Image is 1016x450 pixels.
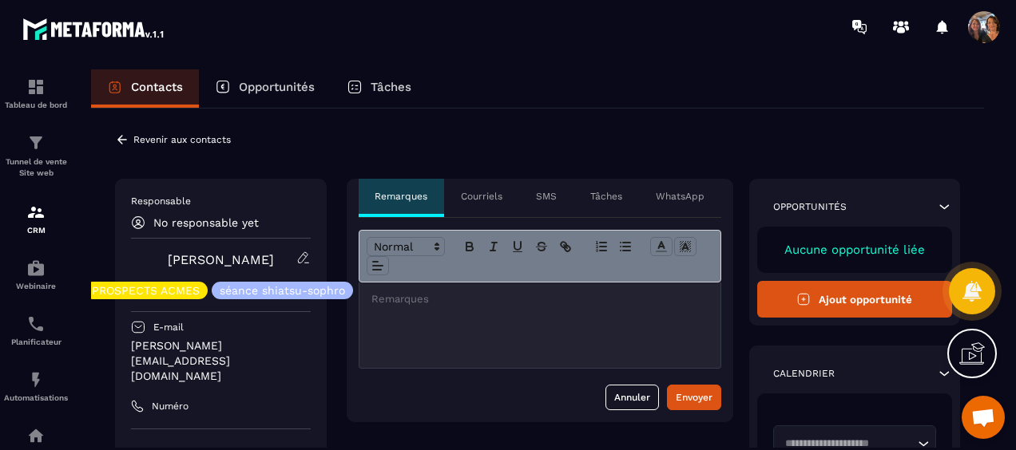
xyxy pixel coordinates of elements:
[22,14,166,43] img: logo
[199,69,331,108] a: Opportunités
[536,190,557,203] p: SMS
[26,259,46,278] img: automations
[239,80,315,94] p: Opportunités
[92,285,200,296] p: PROSPECTS ACMES
[153,216,259,229] p: No responsable yet
[371,80,411,94] p: Tâches
[962,396,1005,439] div: Ouvrir le chat
[4,226,68,235] p: CRM
[4,247,68,302] a: automationsautomationsWebinaire
[152,400,189,412] p: Numéro
[605,385,659,410] button: Annuler
[4,302,68,358] a: schedulerschedulerPlanificateur
[331,69,427,108] a: Tâches
[168,252,274,267] a: [PERSON_NAME]
[773,243,937,257] p: Aucune opportunité liée
[773,367,835,380] p: Calendrier
[4,121,68,191] a: formationformationTunnel de vente Site web
[656,190,704,203] p: WhatsApp
[131,195,311,207] p: Responsable
[4,282,68,290] p: Webinaire
[153,321,184,334] p: E-mail
[26,426,46,445] img: automations
[4,358,68,414] a: automationsautomationsAutomatisations
[91,69,199,108] a: Contacts
[4,65,68,121] a: formationformationTableau de bord
[676,389,712,405] div: Envoyer
[461,190,502,203] p: Courriels
[220,285,345,296] p: séance shiatsu-sophro
[131,338,311,384] p: [PERSON_NAME][EMAIL_ADDRESS][DOMAIN_NAME]
[590,190,622,203] p: Tâches
[757,281,953,318] button: Ajout opportunité
[26,314,46,334] img: scheduler
[4,191,68,247] a: formationformationCRM
[133,134,231,145] p: Revenir aux contacts
[26,370,46,389] img: automations
[4,393,68,402] p: Automatisations
[131,80,183,94] p: Contacts
[26,77,46,97] img: formation
[773,200,847,213] p: Opportunités
[26,203,46,222] img: formation
[375,190,427,203] p: Remarques
[4,101,68,109] p: Tableau de bord
[4,337,68,346] p: Planificateur
[667,385,721,410] button: Envoyer
[4,156,68,179] p: Tunnel de vente Site web
[26,133,46,152] img: formation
